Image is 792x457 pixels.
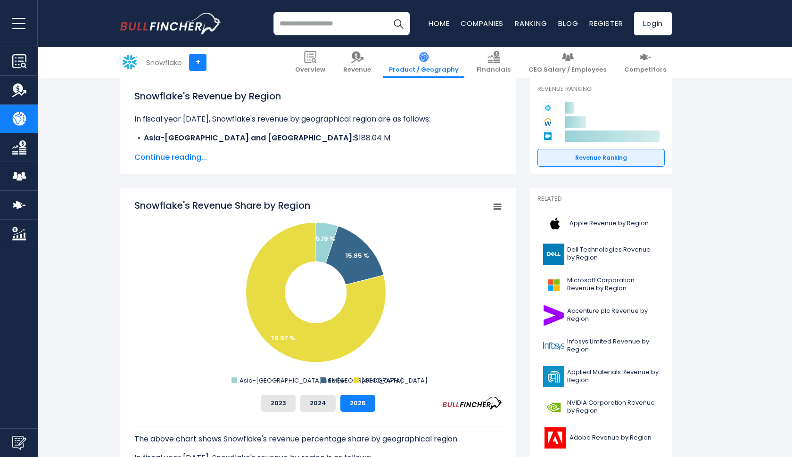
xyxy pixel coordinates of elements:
span: Accenture plc Revenue by Region [567,307,659,323]
li: $574.75 M [134,144,502,155]
span: Financials [477,66,511,74]
a: Dell Technologies Revenue by Region [537,241,665,267]
span: Dell Technologies Revenue by Region [567,246,659,262]
button: Search [387,12,410,35]
a: Home [429,18,449,28]
svg: Snowflake's Revenue Share by Region [134,199,502,387]
a: Login [634,12,672,35]
a: Apple Revenue by Region [537,211,665,237]
tspan: Snowflake's Revenue Share by Region [134,199,310,212]
img: INFY logo [543,335,564,357]
a: Infosys Limited Revenue by Region [537,333,665,359]
a: Competitors [619,47,672,78]
img: SNOW logo [121,53,139,71]
img: AMAT logo [543,366,564,387]
text: [GEOGRAPHIC_DATA] [362,376,428,385]
a: NVIDIA Corporation Revenue by Region [537,394,665,420]
a: Ranking [515,18,547,28]
span: Overview [295,66,325,74]
a: CEO Salary / Employees [523,47,612,78]
span: Infosys Limited Revenue by Region [567,338,659,354]
span: NVIDIA Corporation Revenue by Region [567,399,659,415]
span: Continue reading... [134,152,502,163]
text: EMEA [329,376,345,385]
img: NVDA logo [543,397,564,418]
a: Applied Materials Revenue by Region [537,364,665,390]
button: 2024 [300,395,336,412]
a: Companies [461,18,503,28]
text: 15.85 % [346,251,369,260]
a: + [189,54,206,71]
a: Product / Geography [383,47,464,78]
img: bullfincher logo [120,13,222,34]
li: $188.04 M [134,132,502,144]
b: Asia-[GEOGRAPHIC_DATA] and [GEOGRAPHIC_DATA]: [144,132,354,143]
img: MSFT logo [543,274,564,295]
a: Financials [471,47,516,78]
a: Accenture plc Revenue by Region [537,302,665,328]
p: In fiscal year [DATE], Snowflake's revenue by geographical region are as follows: [134,114,502,125]
text: Asia-[GEOGRAPHIC_DATA] and [GEOGRAPHIC_DATA] [239,376,403,385]
button: 2025 [340,395,375,412]
img: Workday competitors logo [542,116,553,128]
span: Microsoft Corporation Revenue by Region [567,277,659,293]
p: The above chart shows Snowflake's revenue percentage share by geographical region. [134,433,502,445]
button: 2023 [261,395,296,412]
span: Adobe Revenue by Region [569,434,652,442]
img: AAPL logo [543,213,567,234]
a: Go to homepage [120,13,222,34]
text: 78.97 % [271,334,295,343]
img: Salesforce competitors logo [542,131,553,142]
a: Revenue Ranking [537,149,665,167]
span: Competitors [624,66,666,74]
span: Applied Materials Revenue by Region [567,368,659,384]
div: Snowflake [146,57,182,68]
a: Blog [558,18,578,28]
img: DELL logo [543,244,564,265]
b: EMEA: [144,144,165,155]
p: Revenue Ranking [537,85,665,93]
span: Product / Geography [389,66,459,74]
img: ACN logo [543,305,564,326]
a: Revenue [338,47,377,78]
a: Overview [289,47,331,78]
span: Revenue [343,66,371,74]
p: Related [537,195,665,203]
span: Apple Revenue by Region [569,220,649,228]
img: ADBE logo [543,427,567,449]
img: Snowflake competitors logo [542,102,553,114]
a: Register [589,18,623,28]
h1: Snowflake's Revenue by Region [134,89,502,103]
a: Adobe Revenue by Region [537,425,665,451]
span: CEO Salary / Employees [528,66,606,74]
text: 5.19 % [316,234,335,243]
a: Microsoft Corporation Revenue by Region [537,272,665,298]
